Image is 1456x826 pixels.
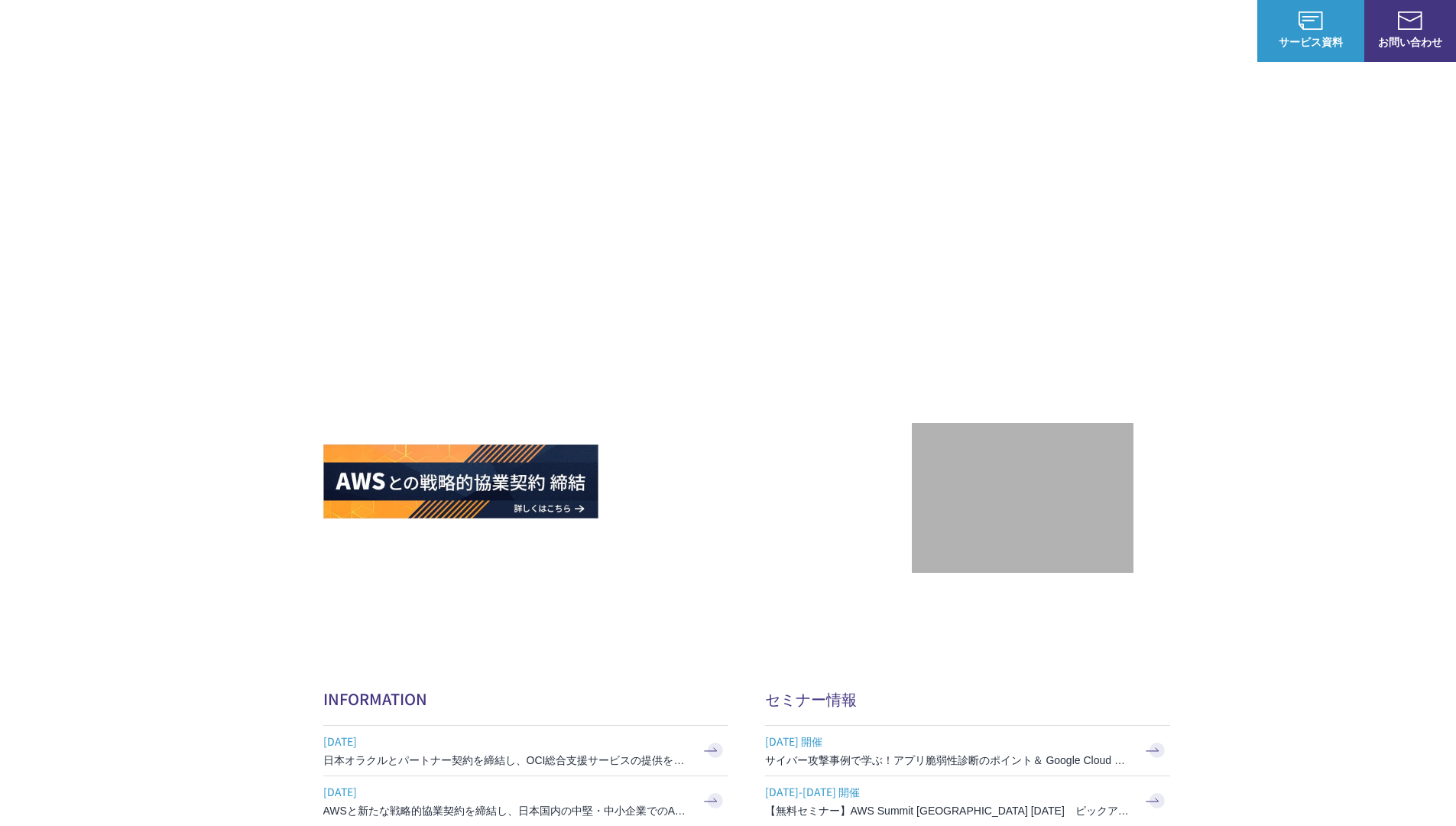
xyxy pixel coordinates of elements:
[23,12,287,49] a: AWS総合支援サービス C-Chorus NHN テコラスAWS総合支援サービス
[1111,23,1169,39] p: ナレッジ
[1257,34,1364,50] span: サービス資料
[796,23,854,39] p: サービス
[1299,11,1323,30] img: AWS総合支援サービス C-Chorus サービス資料
[954,138,1091,276] img: AWSプレミアティアサービスパートナー
[1398,11,1422,30] img: お問い合わせ
[765,776,1170,826] a: [DATE]-[DATE] 開催 【無料セミナー】AWS Summit [GEOGRAPHIC_DATA] [DATE] ピックアップセッション
[323,169,912,236] p: AWSの導入からコスト削減、 構成・運用の最適化からデータ活用まで 規模や業種業態を問わない マネージドサービスで
[323,780,690,803] span: [DATE]
[323,803,690,818] h3: AWSと新たな戦略的協業契約を締結し、日本国内の中堅・中小企業でのAWS活用を加速
[323,730,690,753] span: [DATE]
[1199,23,1242,39] a: ログイン
[323,444,598,519] img: AWSとの戦略的協業契約 締結
[765,730,1132,753] span: [DATE] 開催
[323,688,728,710] h2: INFORMATION
[323,252,912,398] h1: AWS ジャーニーの 成功を実現
[1364,34,1456,50] span: お問い合わせ
[765,726,1170,776] a: [DATE] 開催 サイバー攻撃事例で学ぶ！アプリ脆弱性診断のポイント＆ Google Cloud セキュリティ対策
[936,294,1110,353] p: 最上位プレミアティア サービスパートナー
[765,688,1170,710] h2: セミナー情報
[1005,294,1039,317] em: AWS
[765,780,1132,803] span: [DATE]-[DATE] 開催
[323,726,728,776] a: [DATE] 日本オラクルとパートナー契約を締結し、OCI総合支援サービスの提供を開始
[323,776,728,826] a: [DATE] AWSと新たな戦略的協業契約を締結し、日本国内の中堅・中小企業でのAWS活用を加速
[1037,23,1080,39] a: 導入事例
[765,753,1132,768] h3: サイバー攻撃事例で学ぶ！アプリ脆弱性診断のポイント＆ Google Cloud セキュリティ対策
[323,753,690,768] h3: 日本オラクルとパートナー契約を締結し、OCI総合支援サービスの提供を開始
[884,23,1007,39] p: 業種別ソリューション
[176,15,287,47] span: NHN テコラス AWS総合支援サービス
[728,23,765,39] p: 強み
[942,446,1103,558] img: 契約件数
[608,444,883,519] img: AWS請求代行サービス 統合管理プラン
[765,803,1132,818] h3: 【無料セミナー】AWS Summit [GEOGRAPHIC_DATA] [DATE] ピックアップセッション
